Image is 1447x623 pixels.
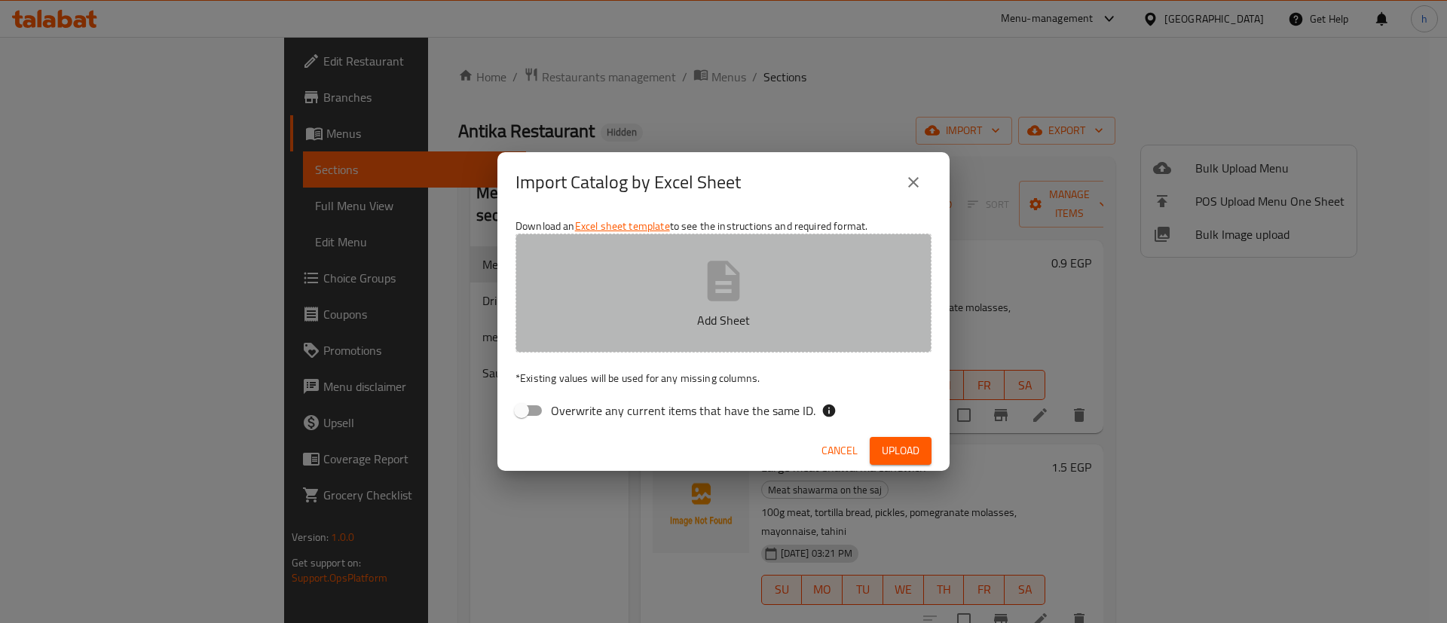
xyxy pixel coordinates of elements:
[515,170,741,194] h2: Import Catalog by Excel Sheet
[497,212,950,431] div: Download an to see the instructions and required format.
[815,437,864,465] button: Cancel
[870,437,932,465] button: Upload
[895,164,932,200] button: close
[575,216,670,236] a: Excel sheet template
[551,402,815,420] span: Overwrite any current items that have the same ID.
[539,311,908,329] p: Add Sheet
[882,441,919,460] span: Upload
[821,441,858,460] span: Cancel
[515,371,932,386] p: Existing values will be used for any missing columns.
[821,403,837,418] svg: If the overwrite option isn't selected, then the items that match an existing ID will be ignored ...
[515,234,932,353] button: Add Sheet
